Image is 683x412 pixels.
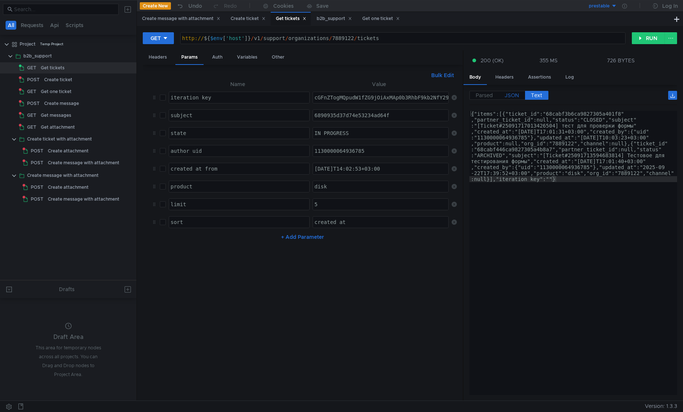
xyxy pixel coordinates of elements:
div: Create attachment [48,182,89,193]
div: Get messages [41,110,71,121]
button: + Add Parameter [278,233,327,241]
div: Create attachment [48,145,89,156]
span: GET [27,122,36,133]
div: Assertions [522,70,557,84]
div: Create ticket [231,15,265,23]
div: Log [560,70,580,84]
button: All [6,21,16,30]
span: Parsed [476,92,493,99]
span: POST [27,98,40,109]
span: GET [27,62,36,73]
div: Create message with attachment [142,15,220,23]
div: prestable [589,3,610,10]
div: b2b_support [317,15,352,23]
div: GET [151,34,161,42]
div: Variables [231,50,263,64]
div: Params [175,50,204,65]
div: Create message with attachment [27,170,99,181]
div: 355 MS [540,57,558,64]
div: 726 BYTES [607,57,635,64]
div: Get tickets [276,15,306,23]
div: Get one ticket [362,15,400,23]
div: Create ticket [44,74,72,85]
div: Save [316,3,329,9]
div: b2b_support [23,50,52,62]
th: Name [166,80,310,89]
span: POST [31,182,43,193]
span: JSON [505,92,519,99]
div: Get one ticket [41,86,72,97]
div: Get attachment [41,122,75,133]
div: Project [20,39,36,50]
button: Undo [171,0,207,11]
button: RUN [632,32,665,44]
div: Drafts [59,285,75,294]
span: GET [27,86,36,97]
button: Requests [19,21,46,30]
div: Temp Project [40,39,63,50]
div: Headers [489,70,519,84]
div: Headers [143,50,173,64]
div: Create message with attachment [48,194,119,205]
input: Search... [14,5,114,13]
div: Create message [44,98,79,109]
span: POST [31,145,43,156]
button: GET [143,32,174,44]
div: Other [266,50,290,64]
span: Text [531,92,542,99]
button: Scripts [63,21,86,30]
div: Undo [188,1,202,10]
button: Api [48,21,61,30]
div: Log In [662,1,678,10]
div: Create message with attachment [48,157,119,168]
span: POST [27,74,40,85]
button: Redo [207,0,242,11]
span: GET [27,110,36,121]
button: Create New [140,2,171,10]
div: Create ticket with attachment [27,134,92,145]
button: Bulk Edit [428,71,457,80]
span: POST [31,157,43,168]
div: Redo [224,1,237,10]
div: Get tickets [41,62,65,73]
span: 200 (OK) [481,56,504,65]
div: Auth [206,50,228,64]
th: Value [310,80,448,89]
div: Cookies [273,1,294,10]
span: POST [31,194,43,205]
span: Version: 1.3.3 [645,401,677,412]
div: Body [463,70,487,85]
